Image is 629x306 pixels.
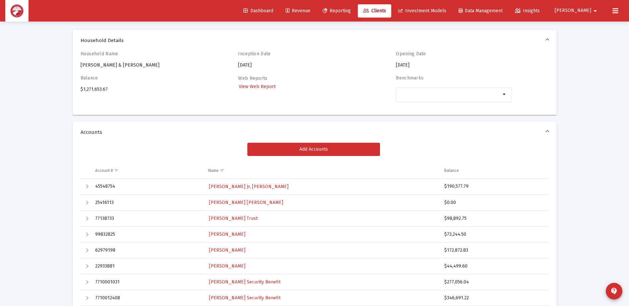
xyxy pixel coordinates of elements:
[444,279,543,285] div: $277,056.04
[238,4,279,18] a: Dashboard
[209,200,283,205] span: [PERSON_NAME] [PERSON_NAME]
[396,51,512,69] div: [DATE]
[81,274,91,290] td: Expand
[95,168,113,173] div: Account #
[515,8,540,14] span: Insights
[91,227,204,242] td: 99832825
[209,184,288,189] span: [PERSON_NAME] Jr, [PERSON_NAME]
[208,245,246,255] a: [PERSON_NAME]
[208,277,281,287] a: [PERSON_NAME] Security Benefit
[81,129,546,135] span: Accounts
[398,8,446,14] span: Investment Models
[81,242,91,258] td: Expand
[444,183,543,190] div: $190,577.79
[444,295,543,301] div: $346,691.22
[453,4,508,18] a: Data Management
[247,143,380,156] button: Add Accounts
[501,90,509,98] mat-icon: arrow_drop_down
[610,287,618,295] mat-icon: contact_support
[208,293,281,303] a: [PERSON_NAME] Security Benefit
[91,179,204,195] td: 45548754
[444,215,543,222] div: $98,892.75
[238,82,276,91] a: View Web Report
[81,179,91,195] td: Expand
[440,163,549,178] td: Column Balance
[547,4,607,17] button: [PERSON_NAME]
[238,51,354,57] h4: Inception Date
[285,8,310,14] span: Revenue
[591,4,599,18] mat-icon: arrow_drop_down
[208,168,219,173] div: Name
[204,163,440,178] td: Column Name
[73,51,557,115] div: Household Details
[444,231,543,238] div: $73,244.50
[81,51,197,57] h4: Household Name
[81,258,91,274] td: Expand
[209,263,245,269] span: [PERSON_NAME]
[317,4,356,18] a: Reporting
[299,146,328,152] span: Add Accounts
[208,229,246,239] a: [PERSON_NAME]
[243,8,273,14] span: Dashboard
[73,122,557,143] mat-expansion-panel-header: Accounts
[555,8,591,14] span: [PERSON_NAME]
[209,247,245,253] span: [PERSON_NAME]
[208,198,284,207] a: [PERSON_NAME] [PERSON_NAME]
[81,227,91,242] td: Expand
[81,37,546,44] span: Household Details
[393,4,452,18] a: Investment Models
[238,76,267,81] label: Web Reports
[91,211,204,227] td: 77138733
[444,263,543,270] div: $44,499.60
[91,163,204,178] td: Column Account #
[323,8,351,14] span: Reporting
[208,261,246,271] a: [PERSON_NAME]
[396,51,512,57] h4: Opening Date
[209,216,258,221] span: [PERSON_NAME] Trust
[400,90,501,98] mat-chip-list: Selection
[81,290,91,306] td: Expand
[91,242,204,258] td: 62979198
[444,247,543,254] div: $172,872.83
[239,84,276,89] span: View Web Report
[81,195,91,211] td: Expand
[81,211,91,227] td: Expand
[208,214,258,223] a: [PERSON_NAME] Trust
[114,168,119,173] span: Show filter options for column 'Account #'
[81,75,197,81] h4: Balance
[444,168,459,173] div: Balance
[91,258,204,274] td: 22933881
[459,8,503,14] span: Data Management
[81,51,197,69] div: [PERSON_NAME] & [PERSON_NAME]
[220,168,224,173] span: Show filter options for column 'Name'
[510,4,545,18] a: Insights
[358,4,391,18] a: Clients
[209,231,245,237] span: [PERSON_NAME]
[208,182,289,191] a: [PERSON_NAME] Jr, [PERSON_NAME]
[363,8,386,14] span: Clients
[444,199,543,206] div: $0.00
[81,75,197,110] div: $1,271,653.67
[209,279,281,285] span: [PERSON_NAME] Security Benefit
[396,75,512,81] h4: Benchmarks
[280,4,316,18] a: Revenue
[73,30,557,51] mat-expansion-panel-header: Household Details
[238,51,354,69] div: [DATE]
[10,4,24,18] img: Dashboard
[91,290,204,306] td: 7710012408
[91,195,204,211] td: 25416113
[91,274,204,290] td: 7710001031
[209,295,281,301] span: [PERSON_NAME] Security Benefit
